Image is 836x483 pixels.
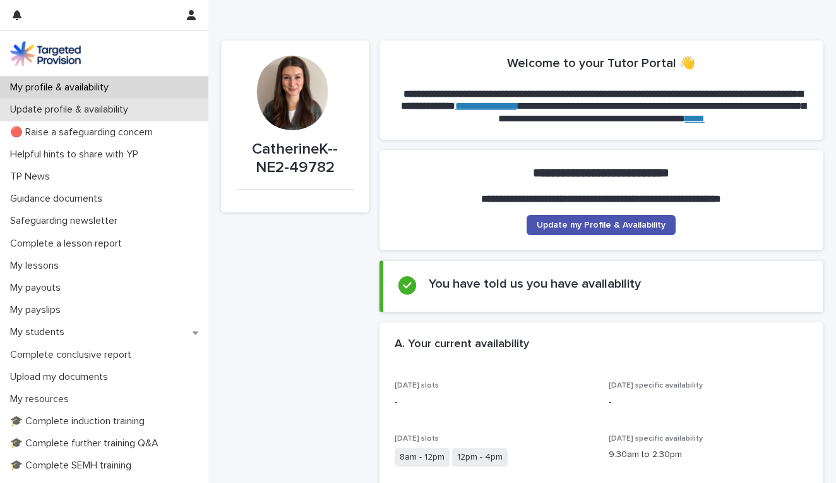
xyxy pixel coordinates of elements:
[5,326,75,338] p: My students
[5,104,138,116] p: Update profile & availability
[609,435,703,443] span: [DATE] specific availability
[452,448,508,467] span: 12pm - 4pm
[5,393,79,405] p: My resources
[507,56,695,71] h2: Welcome to your Tutor Portal 👋
[5,238,132,250] p: Complete a lesson report
[429,276,641,291] h2: You have told us you have availability
[395,396,594,409] p: -
[395,338,529,352] h2: A. Your current availability
[5,171,60,183] p: TP News
[5,304,71,316] p: My payslips
[527,215,676,235] a: Update my Profile & Availability
[10,41,81,66] img: M5nRWzHhSzIhMunXDL62
[395,448,450,467] span: 8am - 12pm
[395,382,439,389] span: [DATE] slots
[5,149,148,161] p: Helpful hints to share with YP
[5,126,163,138] p: 🔴 Raise a safeguarding concern
[5,437,169,449] p: 🎓 Complete further training Q&A
[5,82,119,94] p: My profile & availability
[5,215,128,227] p: Safeguarding newsletter
[5,260,69,272] p: My lessons
[609,382,703,389] span: [DATE] specific availability
[5,282,71,294] p: My payouts
[537,221,666,229] span: Update my Profile & Availability
[5,415,155,427] p: 🎓 Complete induction training
[395,435,439,443] span: [DATE] slots
[5,193,112,205] p: Guidance documents
[609,448,808,462] p: 9.30am to 2.30pm
[5,460,141,472] p: 🎓 Complete SEMH training
[5,371,118,383] p: Upload my documents
[5,349,141,361] p: Complete conclusive report
[609,396,808,409] p: -
[236,140,354,177] p: CatherineK--NE2-49782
